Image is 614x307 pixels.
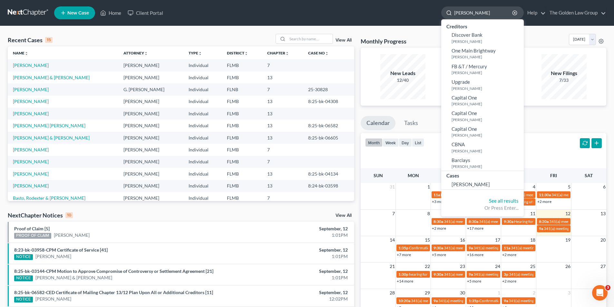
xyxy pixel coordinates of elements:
[530,210,536,217] span: 11
[532,183,536,191] span: 4
[452,110,477,116] span: Capital One
[285,52,289,55] i: unfold_more
[441,139,524,155] a: CBNA[PERSON_NAME]
[389,236,395,244] span: 14
[262,180,303,192] td: 13
[222,180,262,192] td: FLMB
[441,30,524,46] a: Discover Bank[PERSON_NAME]
[567,289,571,297] span: 3
[446,205,519,211] div: Or Press Enter...
[183,120,222,131] td: Individual
[441,124,524,140] a: Capital One[PERSON_NAME]
[438,298,501,303] span: 341(a) meeting for [PERSON_NAME]
[441,46,524,62] a: One Main Brightway[PERSON_NAME]
[397,279,413,283] a: +14 more
[605,285,610,290] span: 3
[361,116,395,130] a: Calendar
[452,181,490,187] span: [PERSON_NAME]
[550,173,557,178] span: Fri
[24,52,28,55] i: unfold_more
[441,155,524,171] a: Barclays[PERSON_NAME]
[567,183,571,191] span: 5
[452,32,482,38] span: Discover Bank
[600,263,606,270] span: 27
[397,252,411,257] a: +7 more
[469,245,473,250] span: 9a
[432,252,446,257] a: +5 more
[227,51,248,55] a: Districtunfold_more
[303,168,354,180] td: 8:25-bk-04134
[392,210,395,217] span: 7
[494,236,501,244] span: 17
[262,96,303,108] td: 13
[97,7,124,19] a: Home
[262,168,303,180] td: 13
[13,171,49,177] a: [PERSON_NAME]
[532,289,536,297] span: 2
[241,274,348,281] div: 1:01PM
[408,173,419,178] span: Mon
[452,95,477,101] span: Capital One
[504,272,508,277] span: 3p
[13,62,49,68] a: [PERSON_NAME]
[473,272,601,277] span: 341(a) meeting for [PERSON_NAME] [PERSON_NAME] & [PERSON_NAME]
[409,245,483,250] span: Confirmation Hearing for [PERSON_NAME]
[434,272,443,277] span: 9:30a
[13,195,85,201] a: Basto, Rodexter & [PERSON_NAME]
[452,39,522,44] small: [PERSON_NAME]
[467,252,483,257] a: +16 more
[183,168,222,180] td: Individual
[434,192,440,197] span: 11a
[452,164,522,169] small: [PERSON_NAME]
[241,225,348,232] div: September, 12
[592,285,608,301] iframe: Intercom live chat
[398,245,408,250] span: 1:35p
[45,37,53,43] div: 15
[13,147,49,152] a: [PERSON_NAME]
[13,99,49,104] a: [PERSON_NAME]
[424,236,431,244] span: 15
[222,72,262,83] td: FLMB
[452,63,487,69] span: FB &T / Mercury
[427,210,431,217] span: 8
[118,132,183,144] td: [PERSON_NAME]
[489,198,519,204] a: See all results
[399,138,412,147] button: day
[14,247,108,253] a: 8:23-bk-03958-CPM Certificate of Service [41]
[65,212,73,218] div: 10
[308,51,329,55] a: Case Nounfold_more
[241,232,348,238] div: 1:01PM
[432,199,446,204] a: +3 more
[13,183,49,188] a: [PERSON_NAME]
[13,123,85,128] a: [PERSON_NAME] [PERSON_NAME]
[444,272,506,277] span: 341(a) meeting for [PERSON_NAME]
[14,226,50,231] a: Proof of Claim [5]
[303,132,354,144] td: 8:25-bk-06605
[8,211,73,219] div: NextChapter Notices
[544,226,606,231] span: 341(a) meeting for [PERSON_NAME]
[303,180,354,192] td: 8:24-bk-03598
[241,289,348,296] div: September, 12
[444,219,506,224] span: 341(a) meeting for [PERSON_NAME]
[262,120,303,131] td: 13
[509,272,571,277] span: 341(a) meeting for [PERSON_NAME]
[452,86,522,91] small: [PERSON_NAME]
[452,148,522,154] small: [PERSON_NAME]
[441,171,524,179] div: Cases
[441,179,524,189] a: [PERSON_NAME]
[383,138,399,147] button: week
[539,226,543,231] span: 9a
[434,298,438,303] span: 9a
[452,117,522,122] small: [PERSON_NAME]
[511,245,573,250] span: 341(a) meeting for [PERSON_NAME]
[35,253,71,260] a: [PERSON_NAME]
[118,168,183,180] td: [PERSON_NAME]
[541,77,587,83] div: 7/33
[118,72,183,83] td: [PERSON_NAME]
[380,70,425,77] div: New Leads
[530,263,536,270] span: 25
[565,263,571,270] span: 26
[262,83,303,95] td: 7
[262,144,303,156] td: 7
[67,11,89,15] span: New Case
